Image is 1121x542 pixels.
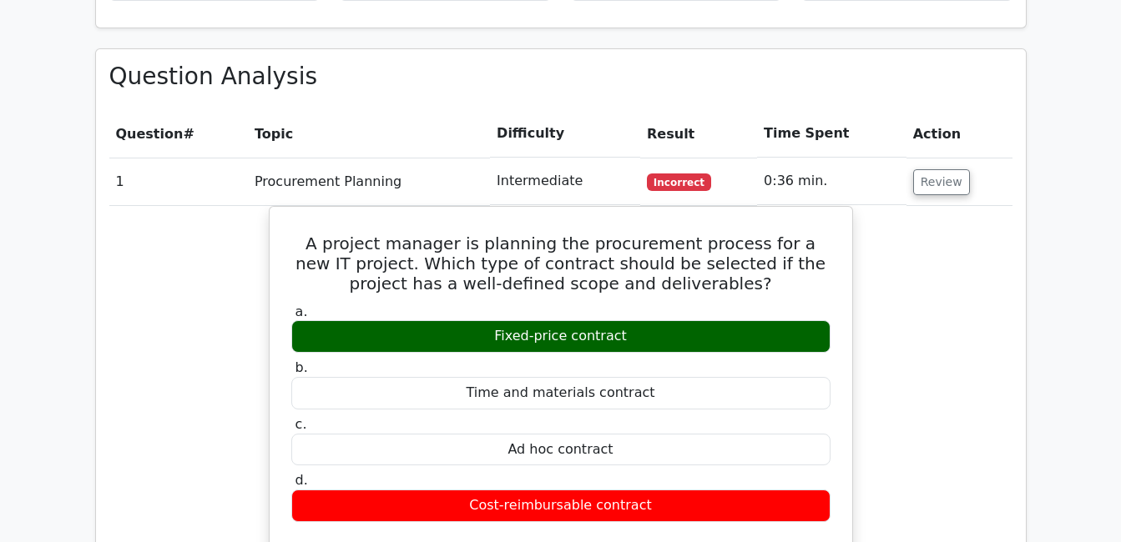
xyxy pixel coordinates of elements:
[647,173,711,190] span: Incorrect
[109,110,248,158] th: #
[290,233,832,294] h5: A project manager is planning the procurement process for a new IT project. Which type of contrac...
[295,304,308,319] span: a.
[291,489,831,522] div: Cost-reimbursable contract
[295,416,307,432] span: c.
[906,110,1012,158] th: Action
[116,126,184,142] span: Question
[291,320,831,353] div: Fixed-price contract
[640,110,757,158] th: Result
[291,377,831,409] div: Time and materials contract
[109,63,1012,91] h3: Question Analysis
[295,472,308,488] span: d.
[109,158,248,205] td: 1
[248,158,490,205] td: Procurement Planning
[490,158,640,205] td: Intermediate
[913,169,970,195] button: Review
[757,110,906,158] th: Time Spent
[295,359,308,375] span: b.
[248,110,490,158] th: Topic
[757,158,906,205] td: 0:36 min.
[291,434,831,466] div: Ad hoc contract
[490,110,640,158] th: Difficulty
